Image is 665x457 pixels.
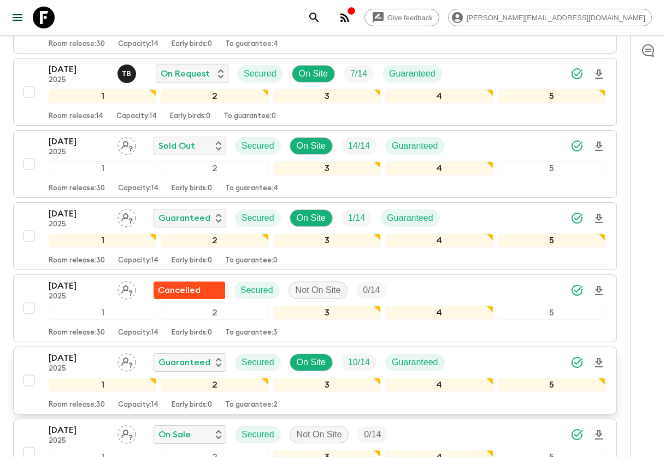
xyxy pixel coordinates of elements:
p: On Site [297,212,326,225]
p: To guarantee: 4 [225,40,278,49]
p: Room release: 30 [49,256,105,265]
p: 2025 [49,365,109,373]
svg: Download Onboarding [592,140,605,153]
svg: Synced Successfully [570,356,584,369]
div: 4 [385,161,493,175]
svg: Synced Successfully [570,212,584,225]
div: 2 [161,233,268,248]
p: Early birds: 0 [172,256,212,265]
svg: Download Onboarding [592,212,605,225]
div: 4 [385,233,493,248]
p: 1 / 14 [348,212,365,225]
p: [DATE] [49,63,109,76]
p: Secured [242,356,274,369]
p: Capacity: 14 [118,256,158,265]
p: On Site [297,356,326,369]
p: Sold Out [158,139,195,153]
p: Secured [240,284,273,297]
div: 2 [161,378,268,392]
div: 5 [498,233,605,248]
div: On Site [290,209,333,227]
p: Early birds: 0 [170,112,210,121]
button: [DATE]2025Assign pack leaderSold OutSecuredOn SiteTrip FillGuaranteed12345Room release:30Capacity... [13,130,617,198]
p: Guaranteed [158,356,210,369]
p: Room release: 30 [49,40,105,49]
p: Early birds: 0 [172,184,212,193]
div: 1 [49,89,156,103]
div: Secured [235,354,281,371]
div: 4 [385,89,493,103]
div: Flash Pack cancellation [154,282,225,299]
p: On Request [161,67,210,80]
p: Secured [242,212,274,225]
div: 3 [273,89,381,103]
p: 2025 [49,76,109,85]
div: 1 [49,161,156,175]
div: Not On Site [289,282,348,299]
div: Secured [237,65,283,83]
button: menu [7,7,28,28]
button: TB [117,65,138,83]
div: 2 [161,161,268,175]
span: [PERSON_NAME][EMAIL_ADDRESS][DOMAIN_NAME] [461,14,651,22]
p: Guaranteed [387,212,433,225]
div: 5 [498,306,605,320]
div: 3 [273,161,381,175]
div: Trip Fill [344,65,374,83]
div: 2 [161,306,268,320]
svg: Synced Successfully [570,67,584,80]
div: Secured [235,209,281,227]
div: 5 [498,161,605,175]
div: On Site [290,137,333,155]
span: Give feedback [381,14,439,22]
p: 2025 [49,220,109,229]
p: Room release: 30 [49,184,105,193]
p: Capacity: 14 [118,40,158,49]
div: 5 [498,89,605,103]
div: 1 [49,378,156,392]
p: To guarantee: 4 [225,184,278,193]
p: To guarantee: 0 [223,112,276,121]
div: Secured [235,426,281,443]
p: 0 / 14 [364,428,381,441]
p: T B [122,69,131,78]
p: [DATE] [49,279,109,292]
p: Room release: 30 [49,329,105,337]
button: [DATE]2025Assign pack leaderGuaranteedSecuredOn SiteTrip FillGuaranteed12345Room release:30Capaci... [13,202,617,270]
div: 4 [385,378,493,392]
p: Early birds: 0 [172,329,212,337]
div: 5 [498,378,605,392]
div: Trip Fill [342,209,372,227]
svg: Synced Successfully [570,428,584,441]
p: 7 / 14 [350,67,367,80]
p: Not On Site [296,284,341,297]
div: 3 [273,233,381,248]
p: Cancelled [158,284,201,297]
p: Secured [242,428,274,441]
span: Assign pack leader [117,212,136,221]
p: To guarantee: 2 [225,401,278,409]
div: [PERSON_NAME][EMAIL_ADDRESS][DOMAIN_NAME] [448,9,652,26]
p: Capacity: 14 [118,184,158,193]
p: 0 / 14 [363,284,380,297]
span: Assign pack leader [117,429,136,437]
div: On Site [290,354,333,371]
span: Assign pack leader [117,356,136,365]
p: 2025 [49,148,109,157]
p: Guaranteed [392,139,438,153]
p: Capacity: 14 [118,329,158,337]
p: 2025 [49,437,109,446]
p: Room release: 30 [49,401,105,409]
span: Assign pack leader [117,284,136,293]
p: On Site [299,67,328,80]
div: 1 [49,233,156,248]
p: [DATE] [49,207,109,220]
p: On Sale [158,428,191,441]
div: On Site [292,65,335,83]
p: Guaranteed [392,356,438,369]
button: [DATE]2025Assign pack leaderGuaranteedSecuredOn SiteTrip FillGuaranteed12345Room release:30Capaci... [13,347,617,414]
div: 3 [273,306,381,320]
p: Early birds: 0 [172,40,212,49]
svg: Download Onboarding [592,68,605,81]
svg: Synced Successfully [570,284,584,297]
